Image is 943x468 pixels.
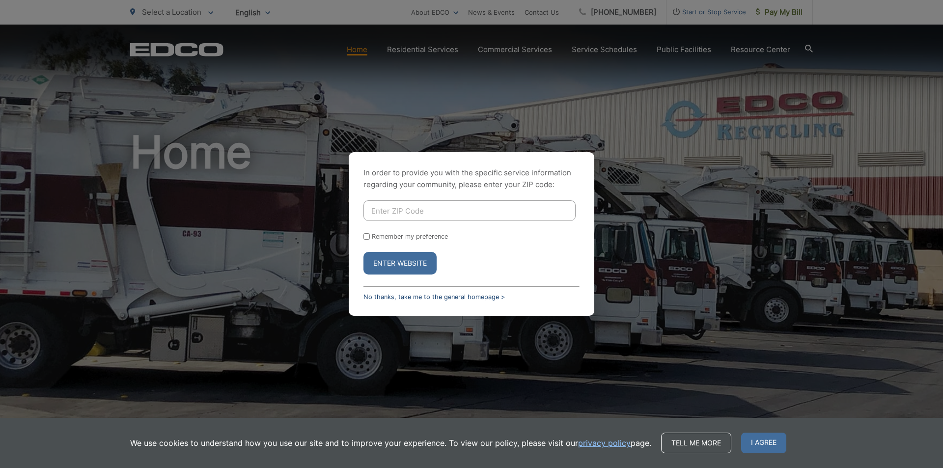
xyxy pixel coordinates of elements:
[741,433,786,453] span: I agree
[363,200,576,221] input: Enter ZIP Code
[661,433,731,453] a: Tell me more
[363,167,580,191] p: In order to provide you with the specific service information regarding your community, please en...
[363,293,505,301] a: No thanks, take me to the general homepage >
[130,437,651,449] p: We use cookies to understand how you use our site and to improve your experience. To view our pol...
[578,437,631,449] a: privacy policy
[363,252,437,275] button: Enter Website
[372,233,448,240] label: Remember my preference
